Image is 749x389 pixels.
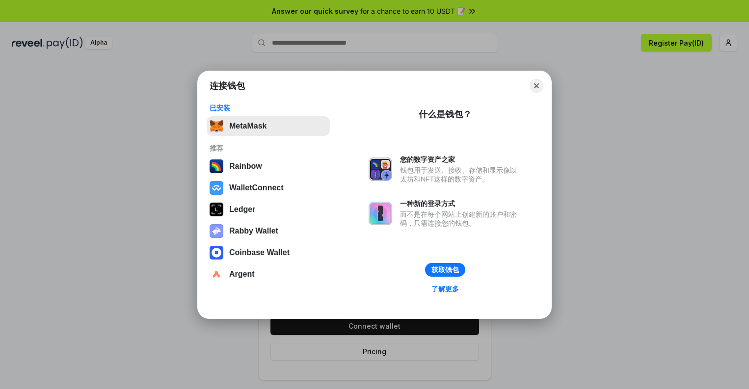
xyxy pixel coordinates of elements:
div: 推荐 [210,144,327,153]
a: 了解更多 [426,283,465,295]
div: 已安装 [210,104,327,112]
img: svg+xml,%3Csvg%20width%3D%2228%22%20height%3D%2228%22%20viewBox%3D%220%200%2028%2028%22%20fill%3D... [210,246,223,259]
div: Ledger [229,205,255,214]
img: svg+xml,%3Csvg%20xmlns%3D%22http%3A%2F%2Fwww.w3.org%2F2000%2Fsvg%22%20fill%3D%22none%22%20viewBox... [369,157,392,181]
div: 获取钱包 [431,265,459,274]
button: Argent [207,264,330,284]
div: WalletConnect [229,183,284,192]
button: Rabby Wallet [207,221,330,241]
img: svg+xml,%3Csvg%20xmlns%3D%22http%3A%2F%2Fwww.w3.org%2F2000%2Fsvg%22%20fill%3D%22none%22%20viewBox... [210,224,223,238]
button: 获取钱包 [425,263,465,277]
img: svg+xml,%3Csvg%20xmlns%3D%22http%3A%2F%2Fwww.w3.org%2F2000%2Fsvg%22%20width%3D%2228%22%20height%3... [210,203,223,216]
img: svg+xml,%3Csvg%20xmlns%3D%22http%3A%2F%2Fwww.w3.org%2F2000%2Fsvg%22%20fill%3D%22none%22%20viewBox... [369,202,392,225]
button: Ledger [207,200,330,219]
img: svg+xml,%3Csvg%20width%3D%2228%22%20height%3D%2228%22%20viewBox%3D%220%200%2028%2028%22%20fill%3D... [210,267,223,281]
div: 钱包用于发送、接收、存储和显示像以太坊和NFT这样的数字资产。 [400,166,522,183]
img: svg+xml,%3Csvg%20fill%3D%22none%22%20height%3D%2233%22%20viewBox%3D%220%200%2035%2033%22%20width%... [210,119,223,133]
div: 您的数字资产之家 [400,155,522,164]
div: 一种新的登录方式 [400,199,522,208]
h1: 连接钱包 [210,80,245,92]
div: Rainbow [229,162,262,171]
img: svg+xml,%3Csvg%20width%3D%2228%22%20height%3D%2228%22%20viewBox%3D%220%200%2028%2028%22%20fill%3D... [210,181,223,195]
button: WalletConnect [207,178,330,198]
div: 什么是钱包？ [419,108,472,120]
div: Argent [229,270,255,279]
div: Coinbase Wallet [229,248,290,257]
button: Rainbow [207,156,330,176]
button: Close [530,79,543,93]
div: Rabby Wallet [229,227,278,235]
div: 而不是在每个网站上创建新的账户和密码，只需连接您的钱包。 [400,210,522,228]
img: svg+xml,%3Csvg%20width%3D%22120%22%20height%3D%22120%22%20viewBox%3D%220%200%20120%20120%22%20fil... [210,159,223,173]
button: Coinbase Wallet [207,243,330,262]
div: 了解更多 [431,285,459,293]
div: MetaMask [229,122,267,130]
button: MetaMask [207,116,330,136]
